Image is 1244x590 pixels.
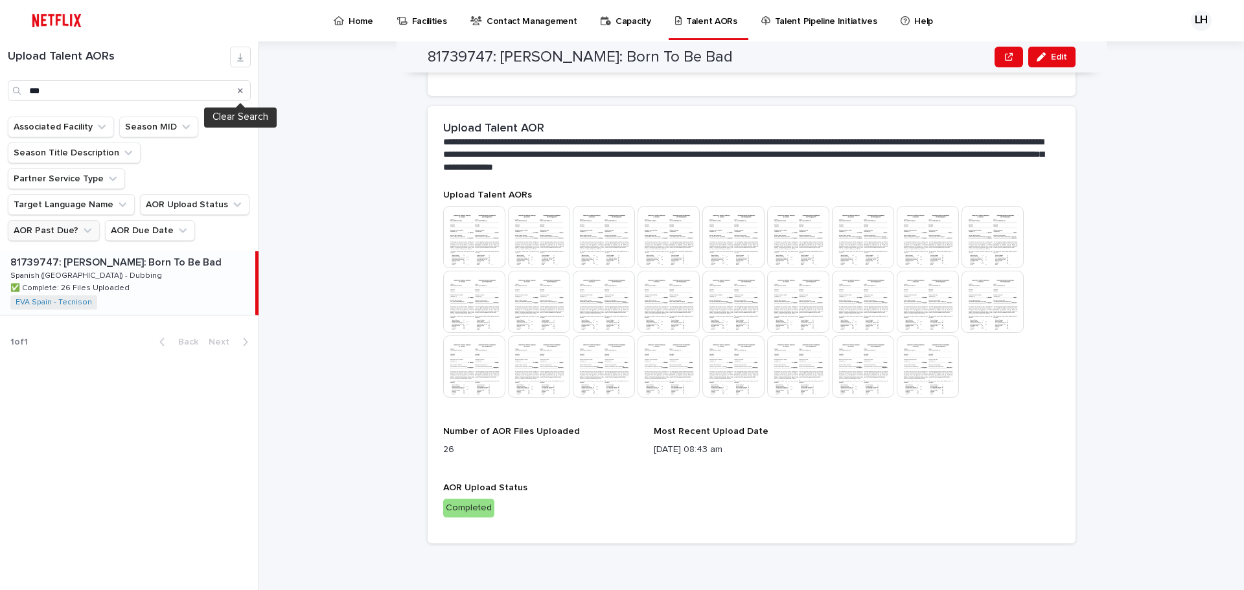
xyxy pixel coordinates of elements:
button: Target Language Name [8,194,135,215]
span: Edit [1051,52,1067,62]
img: ifQbXi3ZQGMSEF7WDB7W [26,8,87,34]
a: EVA Spain - Tecnison [16,298,92,307]
button: Season Title Description [8,142,141,163]
button: AOR Past Due? [8,220,100,241]
p: ✅ Complete: 26 Files Uploaded [10,281,132,293]
button: Edit [1028,47,1076,67]
button: Season MID [119,117,198,137]
span: Back [170,337,198,346]
button: AOR Upload Status [140,194,249,215]
button: Back [149,336,203,348]
h1: Upload Talent AORs [8,50,230,64]
span: Next [209,337,237,346]
span: Upload Talent AORs [443,190,532,199]
p: [DATE] 08:43 am [654,443,849,457]
p: Spanish ([GEOGRAPHIC_DATA]) - Dubbing [10,269,165,280]
button: Next [203,336,259,348]
h2: Upload Talent AOR [443,122,544,136]
h2: 81739747: [PERSON_NAME]: Born To Be Bad [428,48,733,67]
button: Associated Facility [8,117,114,137]
button: AOR Due Date [105,220,195,241]
p: 26 [443,443,638,457]
span: Most Recent Upload Date [654,427,768,436]
span: Number of AOR Files Uploaded [443,427,580,436]
p: 81739747: [PERSON_NAME]: Born To Be Bad [10,254,224,269]
input: Search [8,80,251,101]
button: Partner Service Type [8,168,125,189]
div: Completed [443,499,494,517]
span: AOR Upload Status [443,483,527,492]
div: LH [1191,10,1212,31]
